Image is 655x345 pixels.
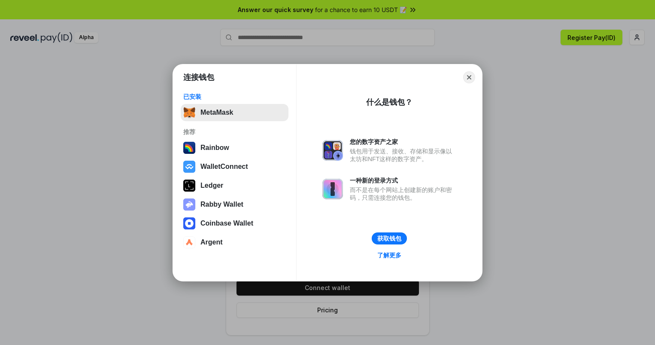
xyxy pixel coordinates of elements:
button: Close [463,71,475,83]
img: svg+xml,%3Csvg%20xmlns%3D%22http%3A%2F%2Fwww.w3.org%2F2000%2Fsvg%22%20fill%3D%22none%22%20viewBox... [322,140,343,161]
a: 了解更多 [372,250,406,261]
div: Ledger [200,182,223,189]
div: 已安装 [183,93,286,101]
button: Rainbow [181,139,288,156]
img: svg+xml,%3Csvg%20width%3D%22120%22%20height%3D%22120%22%20viewBox%3D%220%200%20120%20120%22%20fil... [183,142,195,154]
button: Rabby Wallet [181,196,288,213]
div: Coinbase Wallet [200,220,253,227]
button: WalletConnect [181,158,288,175]
div: 了解更多 [377,251,401,259]
img: svg+xml,%3Csvg%20width%3D%2228%22%20height%3D%2228%22%20viewBox%3D%220%200%2028%2028%22%20fill%3D... [183,161,195,173]
img: svg+xml,%3Csvg%20width%3D%2228%22%20height%3D%2228%22%20viewBox%3D%220%200%2028%2028%22%20fill%3D... [183,217,195,229]
div: 一种新的登录方式 [350,177,456,184]
img: svg+xml,%3Csvg%20fill%3D%22none%22%20height%3D%2233%22%20viewBox%3D%220%200%2035%2033%22%20width%... [183,107,195,119]
h1: 连接钱包 [183,72,214,82]
div: WalletConnect [200,163,248,171]
img: svg+xml,%3Csvg%20xmlns%3D%22http%3A%2F%2Fwww.w3.org%2F2000%2Fsvg%22%20fill%3D%22none%22%20viewBox... [183,198,195,211]
button: Argent [181,234,288,251]
div: Rabby Wallet [200,201,243,208]
button: Ledger [181,177,288,194]
button: 获取钱包 [372,232,407,244]
div: 钱包用于发送、接收、存储和显示像以太坊和NFT这样的数字资产。 [350,147,456,163]
img: svg+xml,%3Csvg%20width%3D%2228%22%20height%3D%2228%22%20viewBox%3D%220%200%2028%2028%22%20fill%3D... [183,236,195,248]
div: Rainbow [200,144,229,152]
div: 推荐 [183,128,286,136]
button: Coinbase Wallet [181,215,288,232]
button: MetaMask [181,104,288,121]
div: 获取钱包 [377,235,401,242]
img: svg+xml,%3Csvg%20xmlns%3D%22http%3A%2F%2Fwww.w3.org%2F2000%2Fsvg%22%20width%3D%2228%22%20height%3... [183,180,195,192]
div: 什么是钱包？ [366,97,412,107]
div: Argent [200,238,223,246]
div: 而不是在每个网站上创建新的账户和密码，只需连接您的钱包。 [350,186,456,202]
img: svg+xml,%3Csvg%20xmlns%3D%22http%3A%2F%2Fwww.w3.org%2F2000%2Fsvg%22%20fill%3D%22none%22%20viewBox... [322,179,343,199]
div: 您的数字资产之家 [350,138,456,146]
div: MetaMask [200,109,233,116]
